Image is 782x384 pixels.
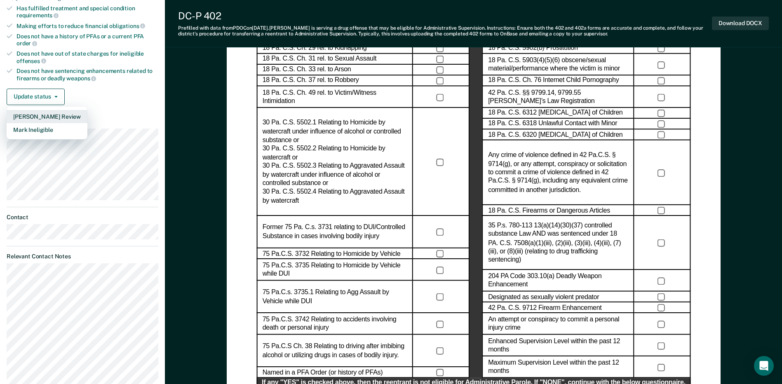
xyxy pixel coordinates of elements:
[16,50,158,64] div: Does not have out of state charges for ineligible
[488,77,619,85] label: 18 Pa. C.S. Ch. 76 Internet Child Pornography
[262,342,407,360] label: 75 Pa.C.S Ch. 38 Relating to driving after imbibing alcohol or utilizing drugs in cases of bodily...
[488,206,610,215] label: 18 Pa. C.S. Firearms or Dangerous Articles
[262,55,376,63] label: 18 Pa. C.S. Ch. 31 rel. to Sexual Assault
[262,368,383,377] label: Named in a PFA Order (or history of PFAs)
[488,293,599,301] label: Designated as sexually violent predator
[488,151,628,194] label: Any crime of violence defined in 42 Pa.C.S. § 9714(g), or any attempt, conspiracy or solicitation...
[7,214,158,221] dt: Contact
[262,288,407,306] label: 75 Pa.C.s. 3735.1 Relating to Agg Assault by Vehicle while DUI
[488,44,578,53] label: 18 Pa. C.S. 5902(b) Prostitution
[262,119,407,205] label: 30 Pa. C.S. 5502.1 Relating to Homicide by watercraft under influence of alcohol or controlled su...
[16,22,158,30] div: Making efforts to reduce financial
[109,23,145,29] span: obligations
[488,109,622,117] label: 18 Pa. C.S. 6312 [MEDICAL_DATA] of Children
[488,337,628,354] label: Enhanced Supervision Level within the past 12 months
[262,66,351,74] label: 18 Pa. C.S. Ch. 33 rel. to Arson
[488,315,628,332] label: An attempt or conspiracy to commit a personal injury crime
[16,58,46,64] span: offenses
[7,89,65,105] button: Update status
[262,77,359,85] label: 18 Pa. C.S. Ch. 37 rel. to Robbery
[262,44,366,53] label: 18 Pa. C.S. Ch. 29 rel. to Kidnapping
[7,110,87,123] button: [PERSON_NAME] Review
[488,304,601,312] label: 42 Pa. C.S. 9712 Firearm Enhancement
[7,123,87,136] button: Mark Ineligible
[262,249,400,258] label: 75 Pa.C.S. 3732 Relating to Homicide by Vehicle
[262,223,407,241] label: Former 75 Pa. C.s. 3731 relating to DUI/Controlled Substance in cases involving bodily injury
[488,120,617,129] label: 18 Pa. C.S. 6318 Unlawful Contact with Minor
[262,315,407,332] label: 75 Pa.C.S. 3742 Relating to accidents involving death or personal injury
[754,356,774,376] div: Open Intercom Messenger
[16,5,158,19] div: Has fulfilled treatment and special condition
[7,253,158,260] dt: Relevant Contact Notes
[488,56,628,73] label: 18 Pa. C.S. 5903(4)(5)(6) obscene/sexual material/performance where the victim is minor
[262,261,407,279] label: 75 Pa.C.S. 3735 Relating to Homicide by Vehicle while DUI
[16,68,158,82] div: Does not have sentencing enhancements related to firearms or deadly
[16,33,158,47] div: Does not have a history of PFAs or a current PFA order
[178,25,712,37] div: Prefilled with data from PDOC on [DATE] . [PERSON_NAME] is serving a drug offense that may be eli...
[16,12,59,19] span: requirements
[712,16,769,30] button: Download DOCX
[488,89,628,106] label: 42 Pa. C.S. §§ 9799.14, 9799.55 [PERSON_NAME]’s Law Registration
[178,10,712,22] div: DC-P 402
[262,89,407,106] label: 18 Pa. C.S. Ch. 49 rel. to Victim/Witness Intimidation
[66,75,96,82] span: weapons
[488,272,628,290] label: 204 PA Code 303.10(a) Deadly Weapon Enhancement
[488,131,622,139] label: 18 Pa. C.S. 6320 [MEDICAL_DATA] of Children
[488,358,628,376] label: Maximum Supervision Level within the past 12 months
[488,221,628,265] label: 35 P.s. 780-113 13(a)(14)(30)(37) controlled substance Law AND was sentenced under 18 PA. C.S. 75...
